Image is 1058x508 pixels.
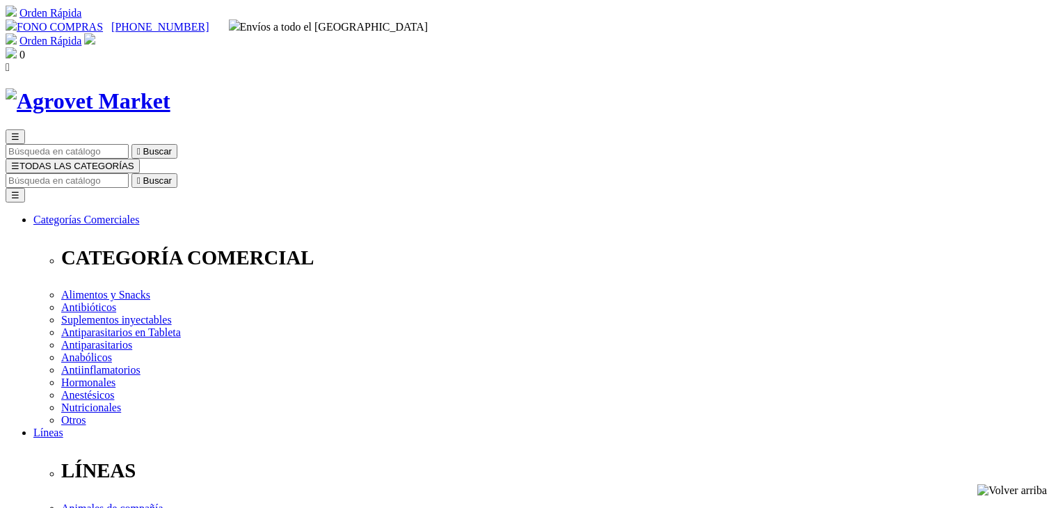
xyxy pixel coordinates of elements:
a: Líneas [33,427,63,438]
img: shopping-cart.svg [6,33,17,45]
i:  [6,61,10,73]
button: ☰ [6,129,25,144]
p: LÍNEAS [61,459,1052,482]
img: shopping-cart.svg [6,6,17,17]
input: Buscar [6,173,129,188]
a: Nutricionales [61,402,121,413]
button:  Buscar [131,144,177,159]
p: CATEGORÍA COMERCIAL [61,246,1052,269]
a: [PHONE_NUMBER] [111,21,209,33]
a: Antiparasitarios [61,339,132,351]
a: Alimentos y Snacks [61,289,150,301]
a: Anabólicos [61,351,112,363]
img: user.svg [84,33,95,45]
a: Acceda a su cuenta de cliente [84,35,95,47]
i:  [137,175,141,186]
span: Buscar [143,146,172,157]
a: Hormonales [61,376,115,388]
input: Buscar [6,144,129,159]
span: ☰ [11,132,19,142]
a: Anestésicos [61,389,114,401]
button: ☰ [6,188,25,203]
a: Orden Rápida [19,7,81,19]
span: Buscar [143,175,172,186]
span: ☰ [11,161,19,171]
button: ☰TODAS LAS CATEGORÍAS [6,159,140,173]
span: 0 [19,49,25,61]
a: Antiinflamatorios [61,364,141,376]
button:  Buscar [131,173,177,188]
img: shopping-bag.svg [6,47,17,58]
span: Envíos a todo el [GEOGRAPHIC_DATA] [229,21,428,33]
a: Categorías Comerciales [33,214,139,225]
a: Orden Rápida [19,35,81,47]
a: FONO COMPRAS [6,21,103,33]
img: delivery-truck.svg [229,19,240,31]
img: Volver arriba [977,484,1047,497]
a: Antiparasitarios en Tableta [61,326,181,338]
a: Otros [61,414,86,426]
img: phone.svg [6,19,17,31]
a: Suplementos inyectables [61,314,172,326]
i:  [137,146,141,157]
img: Agrovet Market [6,88,170,114]
a: Antibióticos [61,301,116,313]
